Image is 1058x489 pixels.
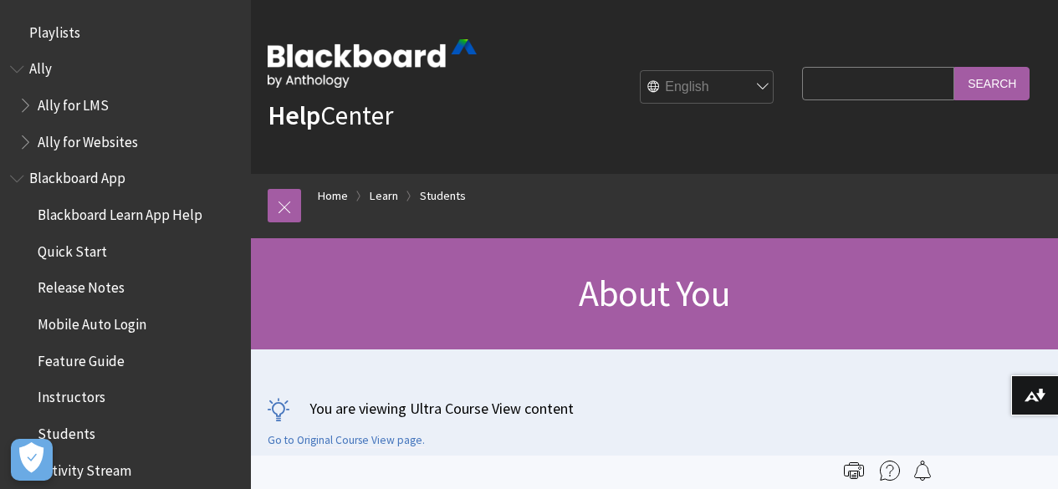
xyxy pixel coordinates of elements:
[38,91,109,114] span: Ally for LMS
[38,456,131,479] span: Activity Stream
[880,461,900,481] img: More help
[38,237,107,260] span: Quick Start
[10,18,241,47] nav: Book outline for Playlists
[29,165,125,187] span: Blackboard App
[11,439,53,481] button: Open Preferences
[268,433,425,448] a: Go to Original Course View page.
[38,310,146,333] span: Mobile Auto Login
[370,186,398,206] a: Learn
[38,420,95,442] span: Students
[579,270,730,316] span: About You
[29,18,80,41] span: Playlists
[268,99,320,132] strong: Help
[268,398,1041,419] p: You are viewing Ultra Course View content
[38,128,138,150] span: Ally for Websites
[954,67,1030,99] input: Search
[641,71,774,104] select: Site Language Selector
[38,274,125,297] span: Release Notes
[268,39,477,88] img: Blackboard by Anthology
[38,201,202,223] span: Blackboard Learn App Help
[420,186,466,206] a: Students
[38,384,105,406] span: Instructors
[268,99,393,132] a: HelpCenter
[10,55,241,156] nav: Book outline for Anthology Ally Help
[29,55,52,78] span: Ally
[318,186,348,206] a: Home
[38,347,125,369] span: Feature Guide
[844,461,864,481] img: Print
[912,461,933,481] img: Follow this page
